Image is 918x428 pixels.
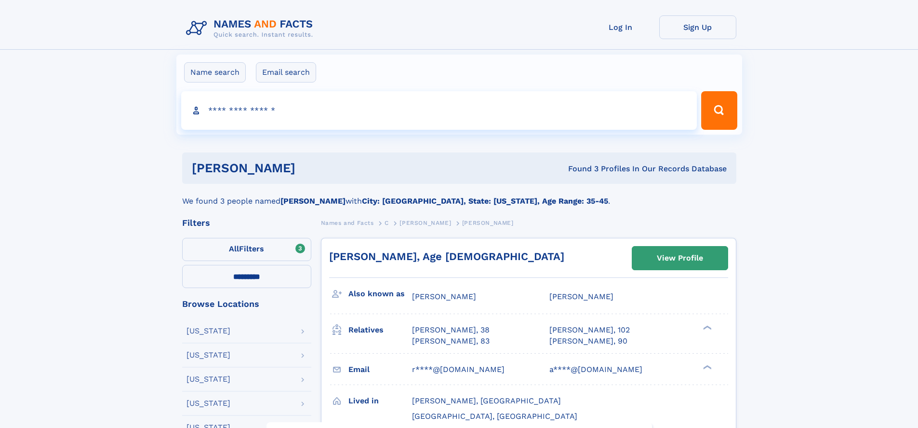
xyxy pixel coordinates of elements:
[280,196,346,206] b: [PERSON_NAME]
[186,375,230,383] div: [US_STATE]
[549,325,630,335] a: [PERSON_NAME], 102
[256,62,316,83] label: Email search
[701,364,712,370] div: ❯
[549,292,613,301] span: [PERSON_NAME]
[182,238,311,261] label: Filters
[348,322,412,338] h3: Relatives
[182,15,321,41] img: Logo Names and Facts
[412,412,577,421] span: [GEOGRAPHIC_DATA], [GEOGRAPHIC_DATA]
[186,351,230,359] div: [US_STATE]
[362,196,608,206] b: City: [GEOGRAPHIC_DATA], State: [US_STATE], Age Range: 35-45
[399,220,451,226] span: [PERSON_NAME]
[657,247,703,269] div: View Profile
[348,393,412,409] h3: Lived in
[582,15,659,39] a: Log In
[701,325,712,331] div: ❯
[182,300,311,308] div: Browse Locations
[182,219,311,227] div: Filters
[348,361,412,378] h3: Email
[192,162,432,174] h1: [PERSON_NAME]
[186,327,230,335] div: [US_STATE]
[412,292,476,301] span: [PERSON_NAME]
[181,91,697,130] input: search input
[412,325,490,335] a: [PERSON_NAME], 38
[329,250,564,262] a: [PERSON_NAME], Age [DEMOGRAPHIC_DATA]
[186,400,230,407] div: [US_STATE]
[432,164,727,174] div: Found 3 Profiles In Our Records Database
[348,286,412,302] h3: Also known as
[632,247,728,270] a: View Profile
[399,217,451,229] a: [PERSON_NAME]
[701,91,737,130] button: Search Button
[182,184,736,207] div: We found 3 people named with .
[385,220,389,226] span: C
[385,217,389,229] a: C
[549,336,627,346] a: [PERSON_NAME], 90
[412,396,561,405] span: [PERSON_NAME], [GEOGRAPHIC_DATA]
[184,62,246,83] label: Name search
[462,220,514,226] span: [PERSON_NAME]
[659,15,736,39] a: Sign Up
[412,336,490,346] a: [PERSON_NAME], 83
[229,244,239,253] span: All
[321,217,374,229] a: Names and Facts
